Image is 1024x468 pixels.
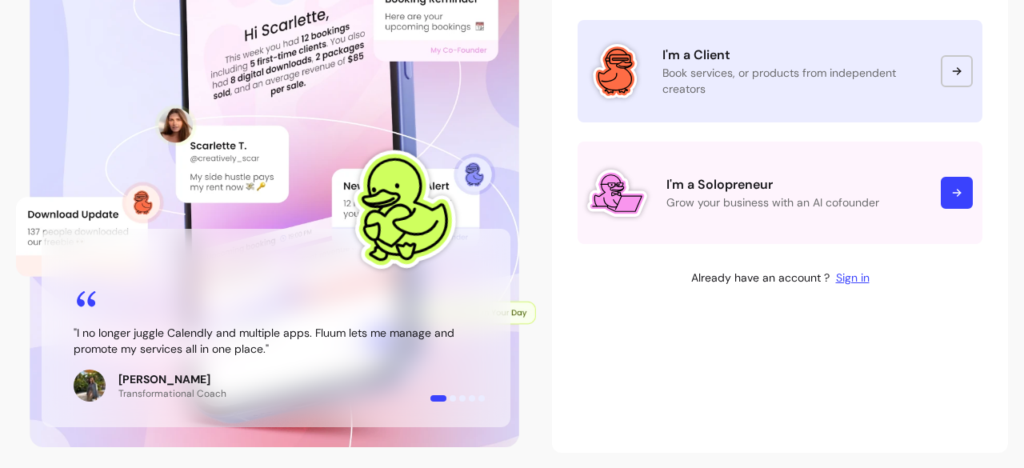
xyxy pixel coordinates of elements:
[662,65,922,97] p: Book services, or products from independent creators
[666,194,922,210] p: Grow your business with an AI cofounder
[118,387,226,400] p: Transformational Coach
[331,138,474,280] img: Fluum Duck sticker
[666,175,922,194] p: I'm a Solopreneur
[836,270,870,286] a: Sign in
[587,163,647,223] img: Fluum Duck sticker
[74,325,478,357] blockquote: " I no longer juggle Calendly and multiple apps. Fluum lets me manage and promote my services all...
[118,371,226,387] p: [PERSON_NAME]
[691,270,830,286] p: Already have an account ?
[578,20,982,122] a: Fluum Duck stickerI'm a ClientBook services, or products from independent creators
[662,46,922,65] p: I'm a Client
[587,43,643,99] img: Fluum Duck sticker
[74,370,106,402] img: Review avatar
[578,142,982,244] a: Fluum Duck stickerI'm a SolopreneurGrow your business with an AI cofounder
